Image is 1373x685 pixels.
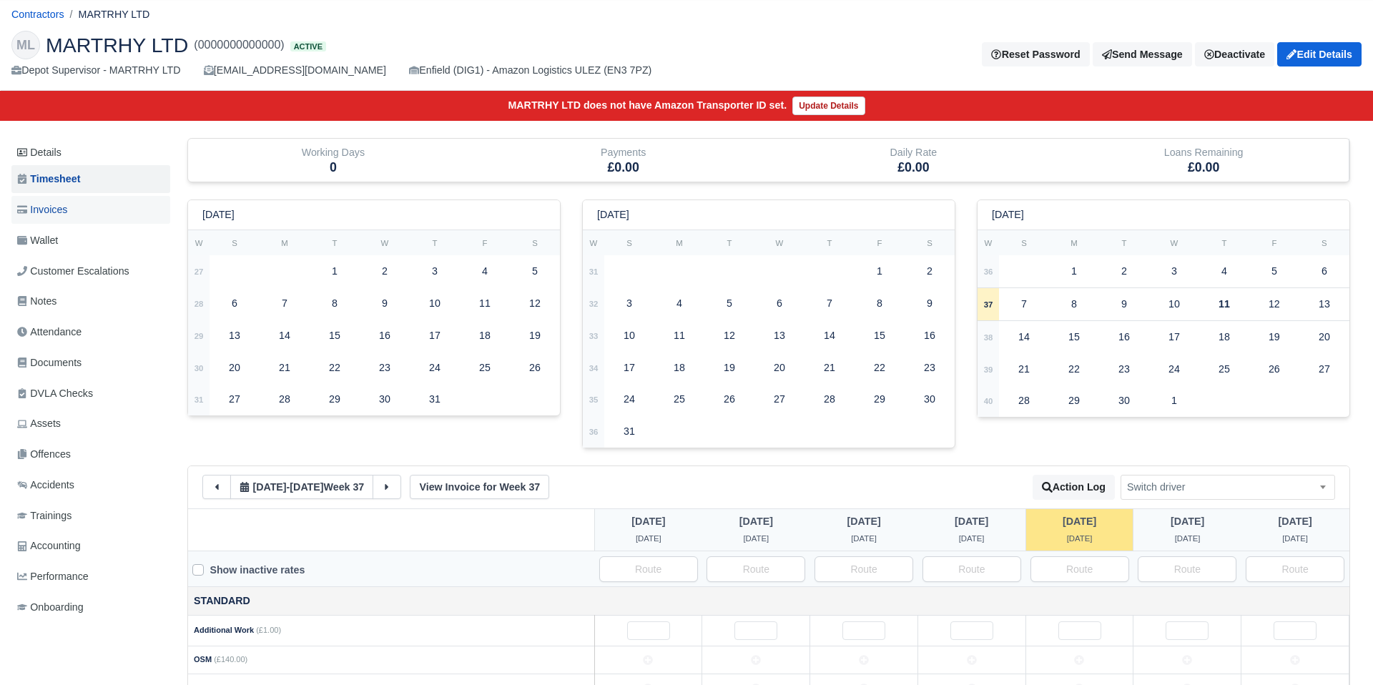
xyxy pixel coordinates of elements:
[17,538,81,554] span: Accounting
[1175,534,1201,543] span: 11 hours from now
[532,239,538,247] small: S
[194,655,212,664] strong: OSM
[17,446,71,463] span: Offences
[1051,355,1097,383] div: 22
[17,293,56,310] span: Notes
[792,97,865,115] a: Update Details
[1121,239,1126,247] small: T
[230,475,373,499] button: [DATE]-[DATE]Week 37
[194,36,284,54] span: (0000000000000)
[779,160,1048,175] h5: £0.00
[1246,556,1344,582] input: Route
[11,440,170,468] a: Offences
[362,290,408,317] div: 9
[11,349,170,377] a: Documents
[1221,239,1226,247] small: T
[512,354,558,382] div: 26
[462,290,508,317] div: 11
[907,257,953,285] div: 2
[11,139,170,166] a: Details
[727,239,732,247] small: T
[589,332,599,340] strong: 33
[807,290,852,317] div: 7
[1251,323,1297,351] div: 19
[769,139,1059,182] div: Daily Rate
[212,385,257,413] div: 27
[1151,257,1197,285] div: 3
[992,209,1024,221] h6: [DATE]
[11,318,170,346] a: Attendance
[807,322,852,350] div: 14
[1067,534,1093,543] span: 12 hours ago
[779,144,1048,161] div: Daily Rate
[1251,355,1297,383] div: 26
[1101,290,1147,318] div: 9
[927,239,932,247] small: S
[1219,298,1230,310] strong: 11
[11,563,170,591] a: Performance
[232,239,237,247] small: S
[857,290,902,317] div: 8
[984,365,993,374] strong: 39
[312,290,358,317] div: 8
[412,385,458,413] div: 31
[606,322,652,350] div: 10
[606,290,652,317] div: 3
[707,290,752,317] div: 5
[462,354,508,382] div: 25
[281,239,287,247] small: M
[202,209,235,221] h6: [DATE]
[195,300,204,308] strong: 28
[362,385,408,413] div: 30
[626,239,632,247] small: S
[489,144,758,161] div: Payments
[606,418,652,445] div: 31
[212,354,257,382] div: 20
[256,626,281,634] span: (£1.00)
[815,556,913,582] input: Route
[589,267,599,276] strong: 31
[1301,290,1347,318] div: 13
[46,35,188,55] span: MARTRHY LTD
[11,62,181,79] div: Depot Supervisor - MARTRHY LTD
[195,267,204,276] strong: 27
[1279,516,1312,527] span: 1 day from now
[1301,323,1347,351] div: 20
[11,31,40,59] div: ML
[1058,139,1349,182] div: Loans Remaining
[1021,239,1027,247] small: S
[1251,257,1297,285] div: 5
[482,239,487,247] small: F
[807,354,852,382] div: 21
[11,287,170,315] a: Notes
[17,232,58,249] span: Wallet
[984,397,993,405] strong: 40
[857,257,902,285] div: 1
[739,516,773,527] span: 3 days ago
[432,239,437,247] small: T
[195,332,204,340] strong: 29
[1101,387,1147,415] div: 30
[857,322,902,350] div: 15
[922,556,1021,582] input: Route
[907,385,953,413] div: 30
[984,300,993,309] strong: 37
[1201,257,1247,285] div: 4
[381,239,389,247] small: W
[17,508,72,524] span: Trainings
[1151,290,1197,318] div: 10
[412,322,458,350] div: 17
[512,322,558,350] div: 19
[1051,387,1097,415] div: 29
[11,532,170,560] a: Accounting
[11,471,170,499] a: Accidents
[1101,257,1147,285] div: 2
[1101,323,1147,351] div: 16
[262,354,307,382] div: 21
[1051,323,1097,351] div: 15
[590,239,598,247] small: W
[214,655,247,664] span: (£140.00)
[1001,387,1047,415] div: 28
[195,395,204,404] strong: 31
[17,355,82,371] span: Documents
